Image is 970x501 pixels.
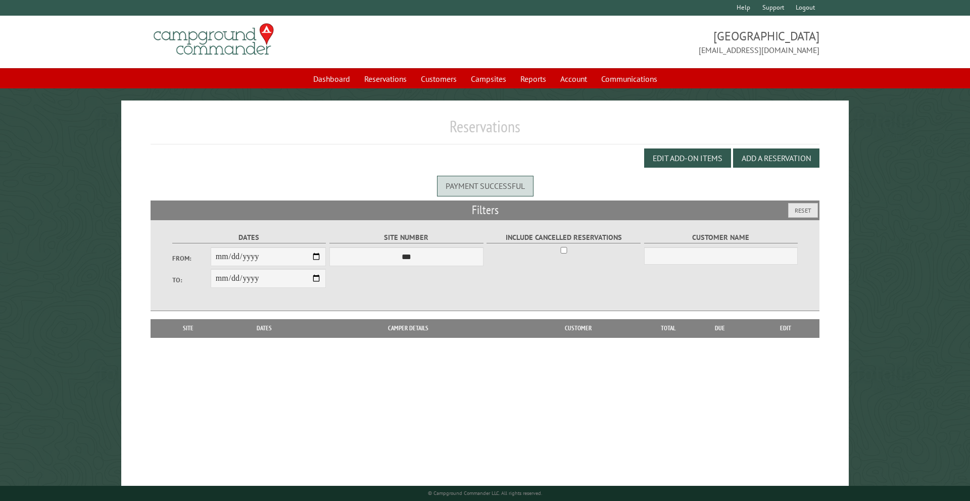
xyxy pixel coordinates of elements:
[514,69,552,88] a: Reports
[733,148,819,168] button: Add a Reservation
[172,275,211,285] label: To:
[221,319,308,337] th: Dates
[648,319,688,337] th: Total
[485,28,819,56] span: [GEOGRAPHIC_DATA] [EMAIL_ADDRESS][DOMAIN_NAME]
[595,69,663,88] a: Communications
[644,148,731,168] button: Edit Add-on Items
[329,232,483,243] label: Site Number
[151,117,820,144] h1: Reservations
[437,176,533,196] div: Payment successful
[415,69,463,88] a: Customers
[688,319,752,337] th: Due
[307,69,356,88] a: Dashboard
[172,232,326,243] label: Dates
[308,319,509,337] th: Camper Details
[644,232,798,243] label: Customer Name
[487,232,641,243] label: Include Cancelled Reservations
[509,319,648,337] th: Customer
[151,201,820,220] h2: Filters
[172,254,211,263] label: From:
[752,319,820,337] th: Edit
[428,490,542,496] small: © Campground Commander LLC. All rights reserved.
[156,319,221,337] th: Site
[465,69,512,88] a: Campsites
[151,20,277,59] img: Campground Commander
[358,69,413,88] a: Reservations
[554,69,593,88] a: Account
[788,203,818,218] button: Reset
